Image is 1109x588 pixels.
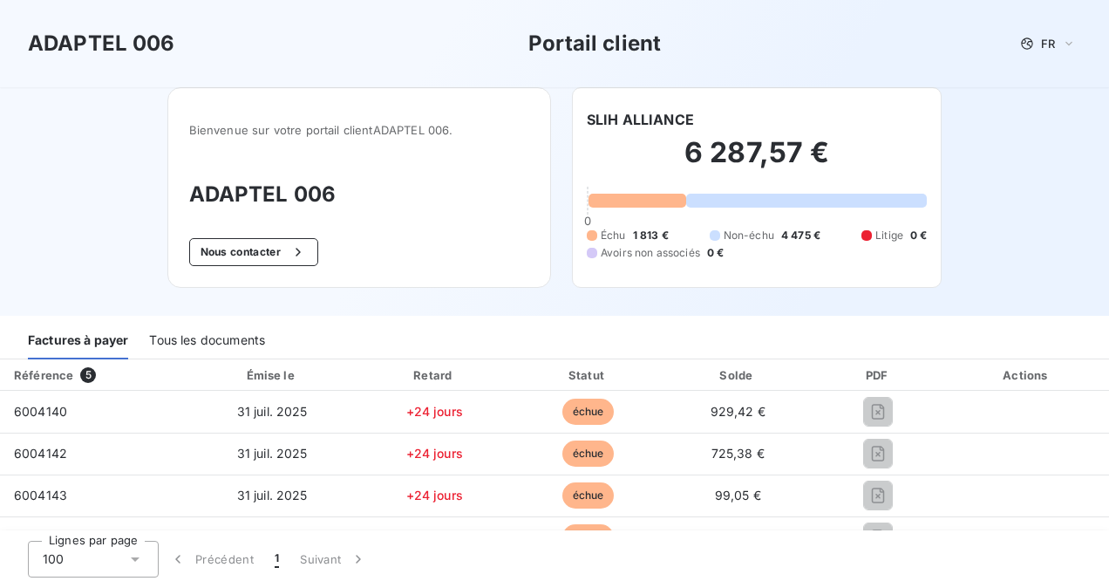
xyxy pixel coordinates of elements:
div: Solde [667,366,808,384]
span: échue [562,482,615,509]
div: Retard [360,366,508,384]
div: Statut [515,366,660,384]
span: 1 [275,550,279,568]
div: Référence [14,368,73,382]
h6: SLIH ALLIANCE [587,109,694,130]
button: Précédent [159,541,264,578]
span: 4 475 € [781,228,820,243]
div: PDF [815,366,942,384]
span: 31 juil. 2025 [237,530,308,544]
span: 31 juil. 2025 [237,446,308,461]
div: Tous les documents [149,323,265,359]
span: +24 jours [406,530,463,544]
button: Suivant [289,541,378,578]
span: 99,05 € [715,488,761,503]
span: Avoirs non associés [601,245,700,261]
h3: ADAPTEL 006 [28,28,175,59]
span: +24 jours [406,488,463,503]
span: 929,42 € [711,404,765,419]
div: Factures à payer [28,323,128,359]
span: 0 [584,214,591,228]
span: +24 jours [406,446,463,461]
span: 6004143 [14,488,67,503]
span: 0 € [707,245,724,261]
span: FR [1041,37,1055,51]
h3: Portail client [528,28,661,59]
span: 31 juil. 2025 [237,488,308,503]
span: échue [562,399,615,425]
span: 58,75 € [716,530,760,544]
span: Non-échu [724,228,774,243]
button: Nous contacter [189,238,318,266]
span: 0 € [910,228,927,243]
span: Litige [875,228,903,243]
div: Émise le [191,366,353,384]
span: Échu [601,228,626,243]
span: échue [562,524,615,550]
span: échue [562,441,615,467]
h2: 6 287,57 € [587,135,927,188]
span: 31 juil. 2025 [237,404,308,419]
span: 100 [43,550,64,568]
span: 725,38 € [711,446,765,461]
h3: ADAPTEL 006 [189,179,529,210]
span: 5 [80,367,96,383]
span: 1 813 € [633,228,669,243]
span: 6004142 [14,446,67,461]
span: Bienvenue sur votre portail client ADAPTEL 006 . [189,123,529,137]
span: 6004140 [14,404,67,419]
span: +24 jours [406,404,463,419]
span: 6004141 [14,530,65,544]
div: Actions [949,366,1106,384]
button: 1 [264,541,289,578]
